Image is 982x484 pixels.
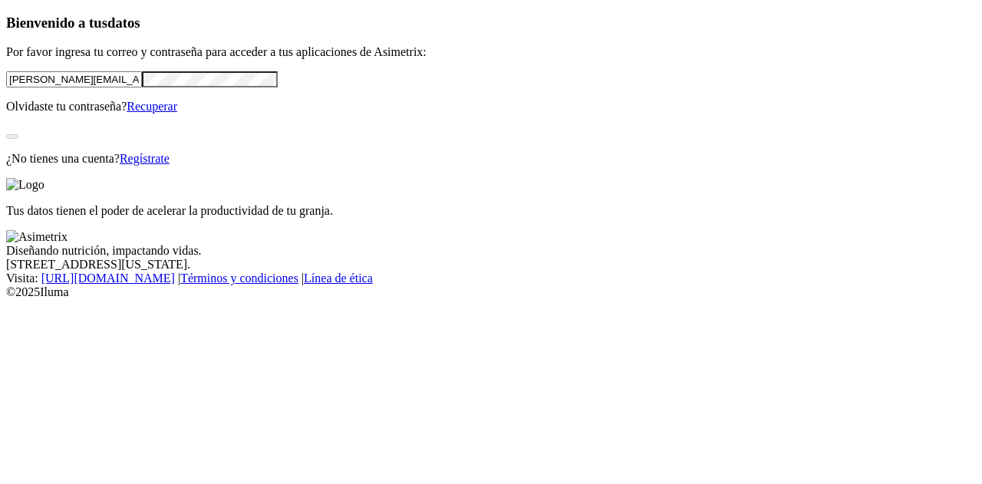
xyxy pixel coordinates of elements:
input: Tu correo [6,71,142,87]
span: datos [107,15,140,31]
div: Diseñando nutrición, impactando vidas. [6,244,976,258]
a: Regístrate [120,152,170,165]
a: [URL][DOMAIN_NAME] [41,272,175,285]
img: Logo [6,178,44,192]
p: Tus datos tienen el poder de acelerar la productividad de tu granja. [6,204,976,218]
a: Términos y condiciones [180,272,298,285]
h3: Bienvenido a tus [6,15,976,31]
p: Por favor ingresa tu correo y contraseña para acceder a tus aplicaciones de Asimetrix: [6,45,976,59]
div: [STREET_ADDRESS][US_STATE]. [6,258,976,272]
div: © 2025 Iluma [6,285,976,299]
p: Olvidaste tu contraseña? [6,100,976,114]
a: Línea de ética [304,272,373,285]
p: ¿No tienes una cuenta? [6,152,976,166]
img: Asimetrix [6,230,68,244]
a: Recuperar [127,100,177,113]
div: Visita : | | [6,272,976,285]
